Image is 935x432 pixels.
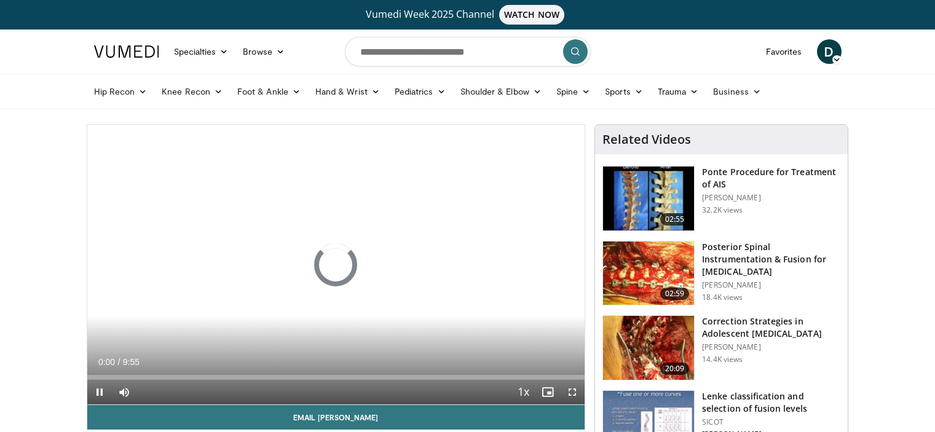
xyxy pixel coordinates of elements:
[603,242,694,305] img: 1748410_3.png.150x105_q85_crop-smart_upscale.jpg
[511,380,535,404] button: Playback Rate
[387,79,453,104] a: Pediatrics
[702,241,840,278] h3: Posterior Spinal Instrumentation & Fusion for [MEDICAL_DATA]
[123,357,140,367] span: 9:55
[235,39,292,64] a: Browse
[230,79,308,104] a: Foot & Ankle
[706,79,768,104] a: Business
[87,380,112,404] button: Pause
[602,132,691,147] h4: Related Videos
[94,45,159,58] img: VuMedi Logo
[167,39,236,64] a: Specialties
[702,193,840,203] p: [PERSON_NAME]
[118,357,120,367] span: /
[154,79,230,104] a: Knee Recon
[96,5,840,25] a: Vumedi Week 2025 ChannelWATCH NOW
[702,166,840,190] h3: Ponte Procedure for Treatment of AIS
[308,79,387,104] a: Hand & Wrist
[759,39,810,64] a: Favorites
[603,316,694,380] img: newton_ais_1.png.150x105_q85_crop-smart_upscale.jpg
[345,37,591,66] input: Search topics, interventions
[650,79,706,104] a: Trauma
[560,380,585,404] button: Fullscreen
[98,357,115,367] span: 0:00
[598,79,650,104] a: Sports
[499,5,564,25] span: WATCH NOW
[603,167,694,230] img: Ponte_Procedure_for_Scoliosis_100000344_3.jpg.150x105_q85_crop-smart_upscale.jpg
[702,390,840,415] h3: Lenke classification and selection of fusion levels
[660,213,690,226] span: 02:55
[660,363,690,375] span: 20:09
[702,342,840,352] p: [PERSON_NAME]
[702,293,743,302] p: 18.4K views
[817,39,842,64] a: D
[602,315,840,380] a: 20:09 Correction Strategies in Adolescent [MEDICAL_DATA] [PERSON_NAME] 14.4K views
[87,79,155,104] a: Hip Recon
[702,205,743,215] p: 32.2K views
[702,417,840,427] p: SICOT
[702,315,840,340] h3: Correction Strategies in Adolescent [MEDICAL_DATA]
[602,241,840,306] a: 02:59 Posterior Spinal Instrumentation & Fusion for [MEDICAL_DATA] [PERSON_NAME] 18.4K views
[549,79,598,104] a: Spine
[112,380,136,404] button: Mute
[453,79,549,104] a: Shoulder & Elbow
[87,375,585,380] div: Progress Bar
[660,288,690,300] span: 02:59
[702,280,840,290] p: [PERSON_NAME]
[702,355,743,364] p: 14.4K views
[535,380,560,404] button: Enable picture-in-picture mode
[87,405,585,430] a: Email [PERSON_NAME]
[87,125,585,405] video-js: Video Player
[602,166,840,231] a: 02:55 Ponte Procedure for Treatment of AIS [PERSON_NAME] 32.2K views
